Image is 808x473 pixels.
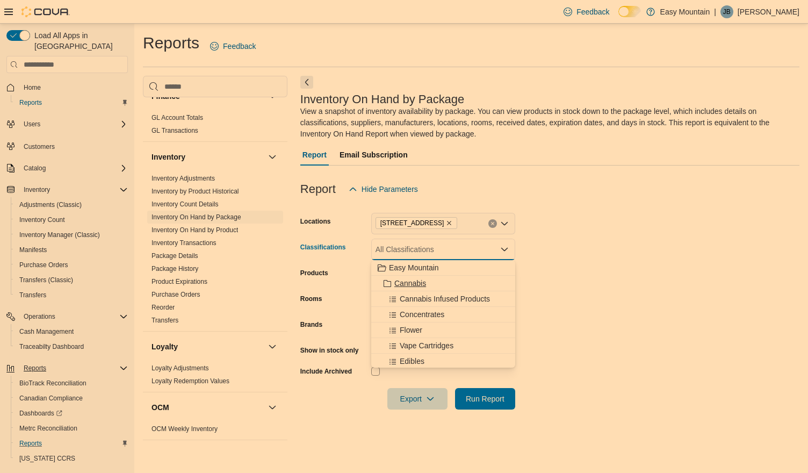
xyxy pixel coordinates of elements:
button: Flower [371,322,515,338]
div: Loyalty [143,362,287,392]
button: Remove 7827 W Farm Rd 174 Republic Mo 65738 from selection in this group [446,220,452,226]
span: Flower [400,325,422,335]
span: Package Details [151,252,198,260]
button: OCM [151,402,264,413]
span: Inventory Count [19,216,65,224]
a: Home [19,81,45,94]
span: Load All Apps in [GEOGRAPHIC_DATA] [30,30,128,52]
button: Metrc Reconciliation [11,421,132,436]
a: Loyalty Adjustments [151,364,209,372]
span: Export [394,388,441,410]
span: Easy Mountain [389,262,439,273]
a: Inventory Count Details [151,200,219,208]
button: OCM [266,401,279,414]
span: Transfers [15,289,128,302]
button: Purchase Orders [11,257,132,273]
a: Inventory Transactions [151,239,217,247]
span: Concentrates [400,309,444,320]
span: Transfers [19,291,46,299]
a: OCM Weekly Inventory [151,425,218,433]
a: Dashboards [15,407,67,420]
span: Package History [151,264,198,273]
button: Easy Mountain [371,260,515,276]
button: BioTrack Reconciliation [11,376,132,391]
span: GL Account Totals [151,113,203,122]
span: Inventory Transactions [151,239,217,247]
a: Inventory On Hand by Package [151,213,241,221]
label: Products [300,269,328,277]
span: Reports [15,96,128,109]
button: Transfers (Classic) [11,273,132,288]
span: Report [302,144,327,166]
span: Reorder [151,303,175,312]
h3: Report [300,183,336,196]
button: Concentrates [371,307,515,322]
span: Catalog [24,164,46,173]
span: Cash Management [19,327,74,336]
a: Feedback [559,1,614,23]
span: Customers [19,139,128,153]
span: Edibles [400,356,424,367]
span: Product Expirations [151,277,207,286]
span: Users [19,118,128,131]
div: Finance [143,111,287,141]
span: Canadian Compliance [15,392,128,405]
a: BioTrack Reconciliation [15,377,91,390]
span: BioTrack Reconciliation [19,379,86,388]
button: Manifests [11,242,132,257]
span: Inventory [24,185,50,194]
span: Dashboards [19,409,62,418]
span: Reports [24,364,46,372]
img: Cova [21,6,70,17]
span: Metrc Reconciliation [19,424,77,433]
label: Rooms [300,295,322,303]
a: Inventory by Product Historical [151,188,239,195]
span: Purchase Orders [15,259,128,271]
span: Transfers [151,316,178,325]
button: Next [300,76,313,89]
button: Inventory Count [11,212,132,227]
span: Cannabis Infused Products [400,293,490,304]
a: Reports [15,437,46,450]
span: Operations [24,312,55,321]
h3: Pricing [151,450,177,461]
span: Catalog [19,162,128,175]
a: Purchase Orders [151,291,200,298]
button: Inventory [266,150,279,163]
button: Vape Cartridges [371,338,515,354]
span: Purchase Orders [151,290,200,299]
span: Dark Mode [618,17,619,18]
button: Users [2,117,132,132]
button: Loyalty [151,341,264,352]
a: Dashboards [11,406,132,421]
span: Metrc Reconciliation [15,422,128,435]
span: Run Report [466,393,504,404]
button: Catalog [2,161,132,176]
button: Pricing [266,449,279,462]
button: Traceabilty Dashboard [11,339,132,354]
a: Inventory On Hand by Product [151,226,238,234]
div: Inventory [143,172,287,331]
a: Traceabilty Dashboard [15,340,88,353]
span: Manifests [15,243,128,256]
span: Transfers (Classic) [15,274,128,286]
a: Transfers (Classic) [15,274,77,286]
span: Reports [15,437,128,450]
span: Inventory Adjustments [151,174,215,183]
a: Reorder [151,304,175,311]
span: Purchase Orders [19,261,68,269]
button: Reports [19,362,50,375]
span: Traceabilty Dashboard [15,340,128,353]
span: Operations [19,310,128,323]
button: Inventory Manager (Classic) [11,227,132,242]
a: Adjustments (Classic) [15,198,86,211]
a: [US_STATE] CCRS [15,452,80,465]
span: Home [24,83,41,92]
span: Vape Cartridges [400,340,453,351]
a: Inventory Adjustments [151,175,215,182]
span: Dashboards [15,407,128,420]
button: Hide Parameters [344,178,422,200]
a: GL Account Totals [151,114,203,121]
